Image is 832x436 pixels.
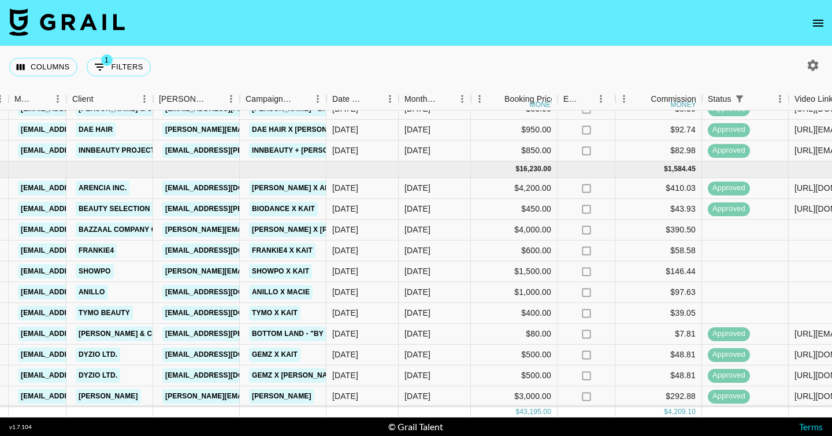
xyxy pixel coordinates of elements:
[404,88,437,110] div: Month Due
[249,368,343,383] a: Gemz x [PERSON_NAME]
[249,223,382,237] a: [PERSON_NAME] x [PERSON_NAME]
[9,58,77,76] button: Select columns
[332,370,358,381] div: 9/16/2025
[615,241,702,261] div: $58.58
[615,261,702,282] div: $146.44
[563,88,580,110] div: Expenses: Remove Commission?
[18,143,147,158] a: [EMAIL_ADDRESS][DOMAIN_NAME]
[488,91,504,107] button: Sort
[615,282,702,303] div: $97.63
[471,261,558,282] div: $1,500.00
[249,348,300,362] a: Gemz x Kait
[293,91,309,107] button: Sort
[249,327,361,341] a: Bottom Land - "By My Side"
[708,88,731,110] div: Status
[101,54,113,66] span: 1
[708,204,750,215] span: approved
[332,245,358,256] div: 9/25/2025
[18,348,147,362] a: [EMAIL_ADDRESS][DOMAIN_NAME]
[240,88,326,110] div: Campaign (Type)
[332,390,358,402] div: 9/3/2025
[519,407,551,417] div: 43,195.00
[615,303,702,324] div: $39.05
[332,349,358,360] div: 9/16/2025
[708,349,750,360] span: approved
[471,90,488,108] button: Menu
[49,90,66,108] button: Menu
[504,88,555,110] div: Booking Price
[515,164,519,174] div: $
[471,345,558,365] div: $500.00
[580,91,596,107] button: Sort
[471,303,558,324] div: $400.00
[771,90,789,108] button: Menu
[162,143,351,158] a: [EMAIL_ADDRESS][PERSON_NAME][DOMAIN_NAME]
[162,368,292,383] a: [EMAIL_ADDRESS][DOMAIN_NAME]
[136,90,153,108] button: Menu
[615,220,702,241] div: $390.50
[404,265,430,277] div: Sep '25
[388,421,443,433] div: © Grail Talent
[471,365,558,386] div: $500.00
[246,88,293,110] div: Campaign (Type)
[332,182,358,194] div: 9/17/2025
[332,265,358,277] div: 9/25/2025
[76,202,153,216] a: Beauty Selection
[76,123,116,137] a: Dae Hair
[162,223,351,237] a: [PERSON_NAME][EMAIL_ADDRESS][DOMAIN_NAME]
[159,88,206,110] div: [PERSON_NAME]
[615,324,702,345] div: $7.81
[76,306,133,320] a: TYMO Beauty
[326,88,399,110] div: Date Created
[87,58,151,76] button: Show filters
[332,203,358,215] div: 9/17/2025
[651,88,696,110] div: Commission
[76,243,117,258] a: FRANKIE4
[162,348,292,362] a: [EMAIL_ADDRESS][DOMAIN_NAME]
[702,88,789,110] div: Status
[615,199,702,220] div: $43.93
[471,141,558,161] div: $850.00
[162,181,292,195] a: [EMAIL_ADDRESS][DOMAIN_NAME]
[592,90,610,108] button: Menu
[76,389,141,404] a: [PERSON_NAME]
[731,91,748,107] div: 1 active filter
[162,264,351,279] a: [PERSON_NAME][EMAIL_ADDRESS][DOMAIN_NAME]
[404,182,430,194] div: Sep '25
[162,123,351,137] a: [PERSON_NAME][EMAIL_ADDRESS][DOMAIN_NAME]
[66,88,153,110] div: Client
[76,223,186,237] a: Bazzaal Company Co., Ltd.
[332,286,358,298] div: 9/25/2025
[332,307,358,319] div: 9/16/2025
[206,91,222,107] button: Sort
[404,328,430,339] div: Sep '25
[748,91,764,107] button: Sort
[708,328,750,339] span: approved
[162,202,351,216] a: [EMAIL_ADDRESS][PERSON_NAME][DOMAIN_NAME]
[222,90,240,108] button: Menu
[332,224,358,235] div: 9/25/2025
[309,90,326,108] button: Menu
[9,423,32,431] div: v 1.7.104
[404,224,430,235] div: Sep '25
[162,285,292,300] a: [EMAIL_ADDRESS][DOMAIN_NAME]
[471,220,558,241] div: $4,000.00
[404,124,430,135] div: Aug '25
[332,145,358,156] div: 8/25/2025
[399,88,471,110] div: Month Due
[807,12,830,35] button: open drawer
[162,327,351,341] a: [EMAIL_ADDRESS][PERSON_NAME][DOMAIN_NAME]
[404,203,430,215] div: Sep '25
[76,285,108,300] a: anillO
[708,370,750,381] span: approved
[634,91,651,107] button: Sort
[471,178,558,199] div: $4,200.00
[18,264,147,279] a: [EMAIL_ADDRESS][DOMAIN_NAME]
[454,90,471,108] button: Menu
[153,88,240,110] div: Booker
[76,348,120,362] a: Dyzio Ltd.
[515,407,519,417] div: $
[332,88,365,110] div: Date Created
[76,368,120,383] a: Dyzio Ltd.
[162,389,410,404] a: [PERSON_NAME][EMAIL_ADDRESS][PERSON_NAME][DOMAIN_NAME]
